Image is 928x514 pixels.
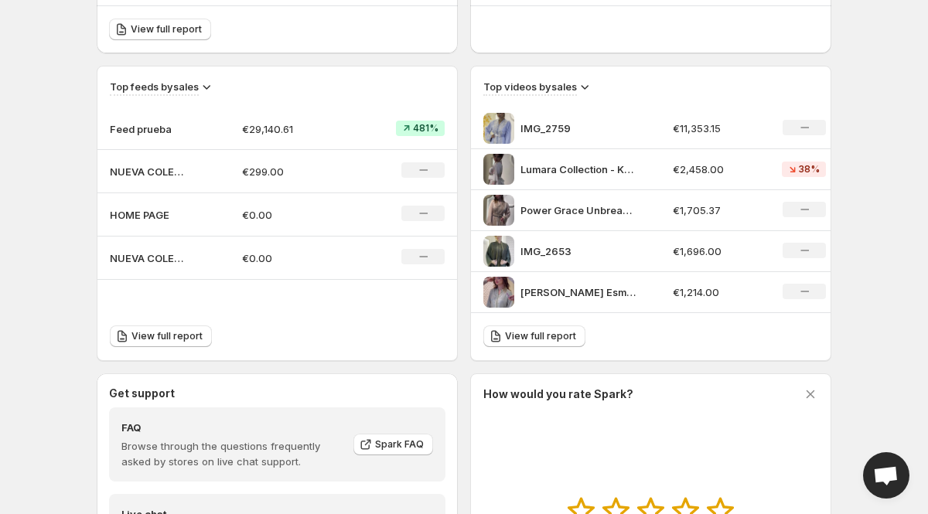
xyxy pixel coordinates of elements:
span: View full report [505,330,576,342]
h3: Get support [109,386,175,401]
a: View full report [110,325,212,347]
img: IMG_2759 [483,113,514,144]
img: Pearl Green Esme - Lumara Collection caftan caftanstyle caftanmarocain caftandumaroc kaftan morocco [483,277,514,308]
p: €1,696.00 [673,243,764,259]
p: Feed prueba [110,121,187,137]
p: €1,214.00 [673,284,764,300]
h4: FAQ [121,420,343,435]
p: €299.00 [242,164,350,179]
a: View full report [109,19,211,40]
span: 38% [799,163,820,175]
p: €0.00 [242,207,350,223]
img: Lumara Collection - Kaftan Elegance Design Lebsa Azarina kaftan caftan caftanmarocain kaftanelegance [483,154,514,185]
p: NUEVA COLECCION [110,250,187,266]
p: IMG_2653 [520,243,636,259]
span: View full report [131,330,203,342]
img: Power Grace Unbreakable Every detail an armor of light Lumara where elegance becomes art [483,195,514,226]
p: €1,705.37 [673,203,764,218]
h3: Top videos by sales [483,79,577,94]
a: View full report [483,325,585,347]
a: Open chat [863,452,909,499]
p: €11,353.15 [673,121,764,136]
h3: How would you rate Spark? [483,386,633,402]
span: 481% [413,122,438,134]
p: €2,458.00 [673,162,764,177]
p: €29,140.61 [242,121,350,137]
span: Spark FAQ [375,438,424,451]
p: €0.00 [242,250,350,266]
a: Spark FAQ [353,434,433,455]
p: Lumara Collection - Kaftan Elegance Design Lebsa Azarina kaftan caftan caftanmarocain kaftanelegance [520,162,636,177]
p: HOME PAGE [110,207,187,223]
p: Browse through the questions frequently asked by stores on live chat support. [121,438,343,469]
p: Power Grace Unbreakable Every detail an armor of light Lumara where elegance becomes art [520,203,636,218]
p: [PERSON_NAME] Esme - Lumara Collection caftan caftanstyle caftanmarocain caftandumaroc kaftan mor... [520,284,636,300]
h3: Top feeds by sales [110,79,199,94]
p: NUEVA COLECCION [110,164,187,179]
span: View full report [131,23,202,36]
p: IMG_2759 [520,121,636,136]
img: IMG_2653 [483,236,514,267]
